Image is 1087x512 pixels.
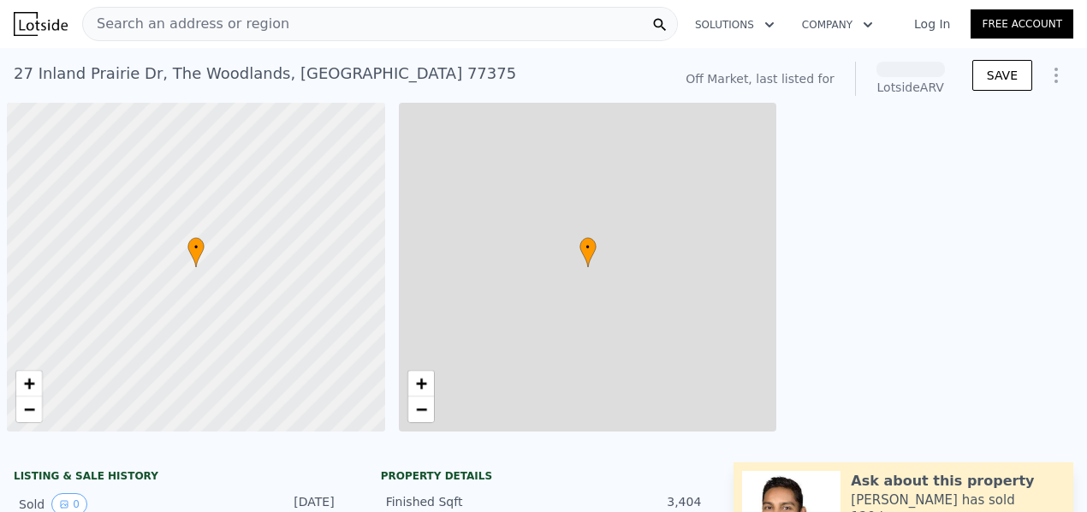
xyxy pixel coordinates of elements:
[579,240,597,255] span: •
[851,471,1034,491] div: Ask about this property
[972,60,1032,91] button: SAVE
[971,9,1073,39] a: Free Account
[686,70,835,87] div: Off Market, last listed for
[408,396,434,422] a: Zoom out
[83,14,289,34] span: Search an address or region
[24,372,35,394] span: +
[386,493,543,510] div: Finished Sqft
[14,12,68,36] img: Lotside
[187,240,205,255] span: •
[16,396,42,422] a: Zoom out
[894,15,971,33] a: Log In
[1039,58,1073,92] button: Show Options
[14,62,516,86] div: 27 Inland Prairie Dr , The Woodlands , [GEOGRAPHIC_DATA] 77375
[788,9,887,40] button: Company
[876,79,945,96] div: Lotside ARV
[187,237,205,267] div: •
[415,398,426,420] span: −
[408,371,434,396] a: Zoom in
[415,372,426,394] span: +
[24,398,35,420] span: −
[681,9,788,40] button: Solutions
[381,469,707,483] div: Property details
[14,469,340,486] div: LISTING & SALE HISTORY
[579,237,597,267] div: •
[16,371,42,396] a: Zoom in
[543,493,701,510] div: 3,404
